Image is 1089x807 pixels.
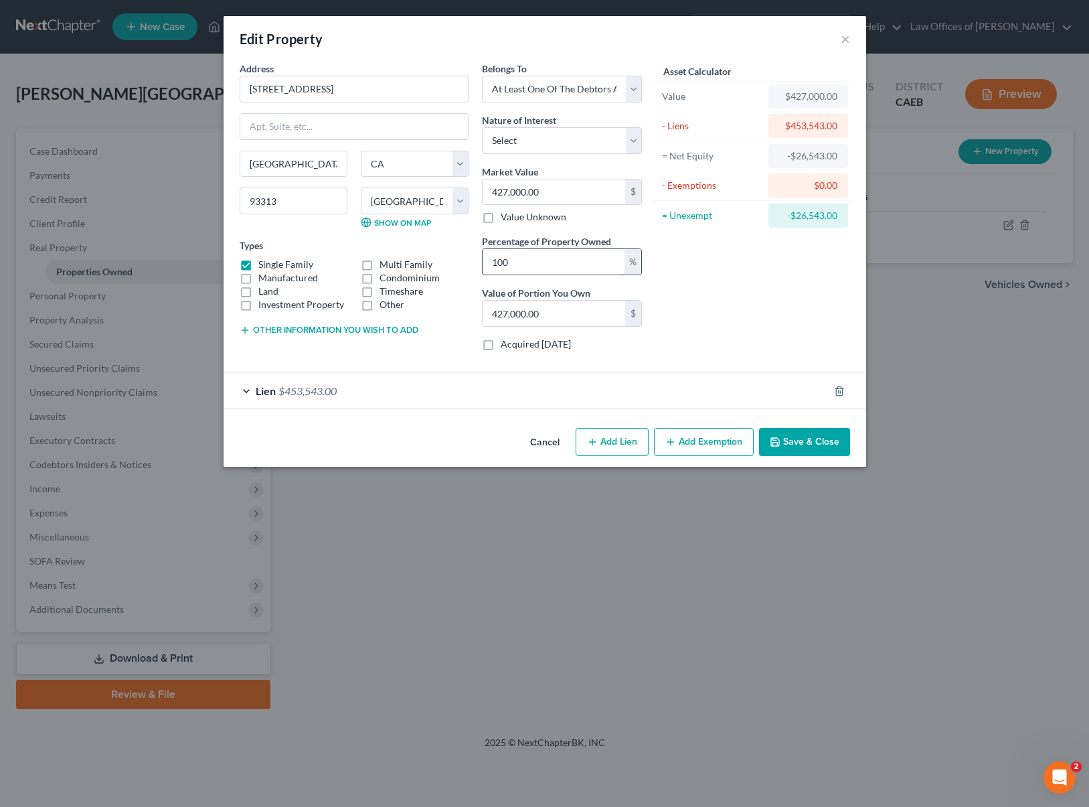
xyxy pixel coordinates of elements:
span: Belongs To [482,63,527,74]
span: Lien [256,384,276,397]
div: $ [625,301,641,326]
label: Timeshare [380,285,423,298]
input: Enter address... [240,76,468,102]
button: Add Lien [576,428,649,456]
label: Percentage of Property Owned [482,234,611,248]
button: Cancel [519,429,570,456]
div: Edit Property [240,29,323,48]
div: = Unexempt [662,209,763,222]
span: Address [240,63,274,74]
label: Investment Property [258,298,344,311]
label: Value Unknown [501,210,566,224]
iframe: Intercom live chat [1043,761,1076,794]
button: Save & Close [759,428,850,456]
div: $ [625,179,641,205]
label: Market Value [482,165,538,179]
label: Nature of Interest [482,113,556,127]
button: Other information you wish to add [240,325,418,336]
div: = Net Equity [662,149,763,163]
label: Condominium [380,271,440,285]
label: Acquired [DATE] [501,338,571,351]
input: 0.00 [483,301,625,326]
div: -$26,543.00 [779,149,837,163]
label: Multi Family [380,258,432,271]
input: Enter city... [240,151,347,177]
div: Value [662,90,763,103]
label: Asset Calculator [663,64,732,78]
div: -$26,543.00 [779,209,837,222]
div: - Exemptions [662,179,763,192]
input: Enter zip... [240,188,347,214]
label: Land [258,285,278,298]
input: Apt, Suite, etc... [240,114,468,139]
div: % [624,249,641,275]
div: $0.00 [779,179,837,192]
button: × [841,31,850,47]
div: $427,000.00 [779,90,837,103]
label: Manufactured [258,271,318,285]
span: $453,543.00 [278,384,337,397]
div: - Liens [662,119,763,133]
label: Types [240,238,263,252]
button: Add Exemption [654,428,754,456]
label: Single Family [258,258,313,271]
a: Show on Map [361,217,431,228]
span: 2 [1071,761,1082,772]
input: 0.00 [483,249,624,275]
input: 0.00 [483,179,625,205]
label: Other [380,298,404,311]
label: Value of Portion You Own [482,286,590,300]
div: $453,543.00 [779,119,837,133]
